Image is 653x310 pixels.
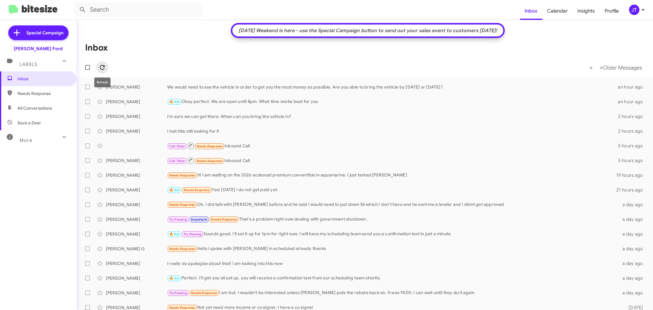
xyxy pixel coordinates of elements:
span: Important [191,217,207,221]
span: Needs Response [197,159,223,163]
span: Needs Response [169,247,195,251]
div: a day ago [618,275,648,281]
div: [PERSON_NAME] [106,172,167,178]
span: Needs Response [197,144,223,148]
div: I lost title still looking for it [167,128,618,134]
div: I'm sure we can get there. When can you bring the vehicle in? [167,113,618,119]
input: Search [74,2,203,17]
nav: Page navigation example [586,61,646,74]
div: [PERSON_NAME] [106,84,167,90]
button: Previous [586,61,596,74]
div: JT [629,5,640,15]
div: I am but. I wouldn't be interested unless [PERSON_NAME] puts the rebate back on. It was 9500. I c... [167,289,618,297]
div: [PERSON_NAME] [106,128,167,134]
span: Call Them [169,159,185,163]
div: 21 hours ago [616,187,648,193]
div: 5 hours ago [618,143,648,149]
span: 🔥 Hot [169,276,180,280]
div: a day ago [618,216,648,222]
div: That's a problem right now dealing with government shutdown . [167,216,618,223]
div: Inbound Call [167,157,618,164]
div: a day ago [618,246,648,252]
div: Sounds good. I'll set it up for 1pm for right now. I will have my scheduling team send you a conf... [167,231,618,238]
span: All Conversations [17,105,52,111]
div: [PERSON_NAME] [106,216,167,222]
a: Special Campaign [8,25,69,40]
span: 🔥 Hot [169,100,180,104]
div: an hour ago [618,99,648,105]
span: Try Pausing [184,232,201,236]
div: [DATE] Weekend is here - use the Special Campaign button to send out your sales event to customer... [235,28,500,34]
div: Yes! [DATE] I do not get paid yet. [167,187,616,194]
span: 🔥 Hot [169,188,180,192]
div: [PERSON_NAME] [106,290,167,296]
div: I really do apologize about that! I am looking into this now [167,260,618,267]
div: [PERSON_NAME] G [106,246,167,252]
div: Hello i spoke with [PERSON_NAME] in scheduled already thanks [167,245,618,252]
button: Next [596,61,646,74]
div: [PERSON_NAME] [106,202,167,208]
a: Insights [573,2,600,20]
div: Ok. I did talk with [PERSON_NAME] before and he said I would need to put down 5k which I don't ha... [167,201,618,208]
span: Needs Response [169,173,195,177]
div: [PERSON_NAME] Ford [14,46,63,52]
div: We would need to see the vehicle in order to get you the most money as possible. Are you able to ... [167,84,618,90]
div: [PERSON_NAME] [106,187,167,193]
span: Needs Response [169,306,195,310]
span: More [20,138,32,143]
a: Calendar [542,2,573,20]
h1: Inbox [85,43,108,53]
span: Save a Deal [17,120,40,126]
div: 2 hours ago [618,113,648,119]
span: Older Messages [603,64,642,71]
div: 5 hours ago [618,157,648,164]
span: Inbox [17,76,69,82]
div: Perfect. I'll get you all set up. you will receive a confirmation text from our scheduling team s... [167,275,618,282]
div: [PERSON_NAME] [106,113,167,119]
span: » [600,64,603,71]
div: [PERSON_NAME] [106,157,167,164]
div: 19 hours ago [616,172,648,178]
div: [PERSON_NAME] [106,260,167,267]
a: Profile [600,2,624,20]
button: JT [624,5,646,15]
div: 2 hours ago [618,128,648,134]
span: Call Them [169,144,185,148]
div: a day ago [618,290,648,296]
div: Okay perfect. We are open until 8pm. What time works best for you [167,98,618,105]
span: Try Pausing [169,217,187,221]
div: an hour ago [618,84,648,90]
span: Special Campaign [27,30,64,36]
span: Needs Response [211,217,237,221]
div: Hi I am waiting on the 2026 ecoboost premium convertible in aquamarine. I just texted [PERSON_NAME] [167,172,616,179]
span: Needs Response [191,291,217,295]
span: Needs Response [169,203,195,207]
div: [PERSON_NAME] [106,99,167,105]
div: a day ago [618,231,648,237]
span: Needs Response [184,188,210,192]
div: a day ago [618,202,648,208]
span: Needs Response [17,90,69,96]
div: a day ago [618,260,648,267]
span: 🔥 Hot [169,232,180,236]
a: Inbox [520,2,542,20]
span: Try Pausing [169,291,187,295]
div: [PERSON_NAME] [106,231,167,237]
span: Labels [20,62,37,67]
div: [PERSON_NAME] [106,275,167,281]
span: « [589,64,593,71]
div: Refresh [94,77,111,87]
div: Inbound Call [167,142,618,150]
